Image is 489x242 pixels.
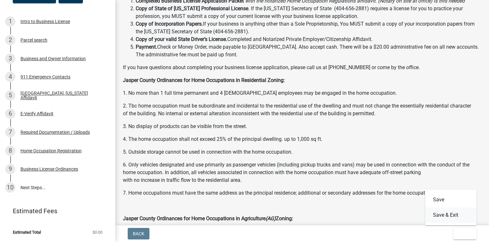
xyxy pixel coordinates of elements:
strong: Copy of State of [US_STATE] Professional License [136,5,248,12]
div: Intro to Business License [20,19,70,24]
div: 2 [5,35,15,45]
div: Required Documentation / Uploads [20,130,90,134]
p: 6. Only vehicles designated and use primarily as passenger vehicles (including pickup trucks and ... [123,161,481,184]
div: Business License Ordinances [20,167,78,171]
div: 5 [5,90,15,101]
li: If your business is anything other than a Sole Proprietorship, You MUST submit a copy of your inc... [136,20,481,36]
button: Exit [453,228,477,239]
button: Save [425,192,477,207]
span: Estimated Total [13,230,41,234]
p: 7. Home occupations must have the same address as the principal residence; additional or secondar... [123,189,481,197]
button: Back [128,228,149,239]
a: Estimated Fees [5,205,105,217]
strong: Copy of your valid State Driver’s License. [136,36,227,42]
div: 10 [5,182,15,193]
button: Save & Exit [425,207,477,223]
div: 1 [5,16,15,27]
div: 3 [5,53,15,64]
strong: Payment. [136,44,157,50]
div: [GEOGRAPHIC_DATA], [US_STATE] Affidavit [20,91,105,100]
strong: Jasper County Ordinances for Home Occupations in Agriculture [123,215,266,222]
p: 3. No display of products can be visible from the street. [123,123,481,130]
li: Check or Money Order, made payable to [GEOGRAPHIC_DATA]. Also accept cash. There will be a $20.00... [136,43,481,59]
strong: (AG) [266,215,276,222]
span: Back [133,231,144,236]
div: Exit [425,190,477,225]
div: 8 [5,146,15,156]
li: . If the [US_STATE] Secretary of State (404-656-2881) requires a license for you to practice your... [136,5,481,20]
p: 5. Outside storage cannot be used in connection with the home occupation. [123,148,481,156]
strong: Jasper County Ordinances for Home Occupations in Residential Zoning: [123,77,285,83]
div: 911 Emergency Contacts [20,75,70,79]
div: Home Occupation Registration [20,149,82,153]
p: If you have questions about completing your business license application, please call us at [PHON... [123,64,481,71]
div: 6 [5,109,15,119]
strong: Zoning: [276,215,293,222]
div: 9 [5,164,15,174]
div: 7 [5,127,15,137]
p: 2. Tbc home occupation must be subordinate and incidental to the residential use of the dwelling ... [123,102,481,117]
span: $0.00 [92,230,102,234]
li: Completed and Notarized Private Employer/Citizenship Affidavit. [136,36,481,43]
p: 4. The home occupation shall not exceed 25% of the principal dwelling. up to 1,000 sq ft. [123,135,481,143]
div: 4 [5,72,15,82]
div: E-Verify Affidavit [20,111,53,116]
span: Exit [458,231,468,236]
strong: Copy of Incorporation Papers. [136,21,203,27]
div: Parcel search [20,38,47,42]
p: 1. No more than 1 full time permanent and 4 [DEMOGRAPHIC_DATA] employees may be engaged in the ho... [123,89,481,97]
div: Business and Owner Information [20,56,86,61]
